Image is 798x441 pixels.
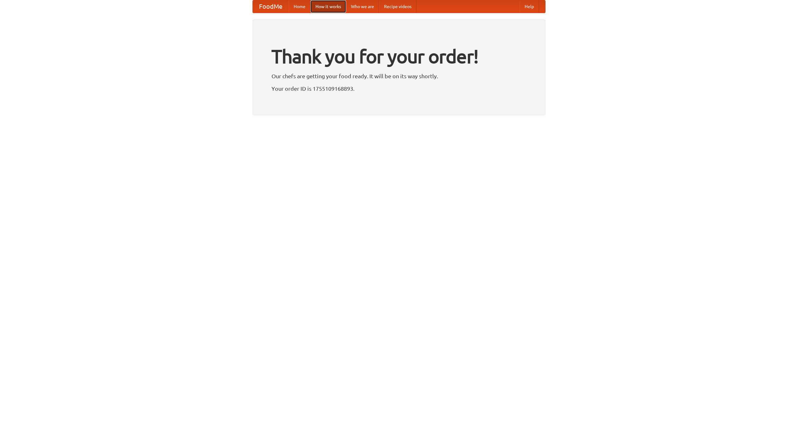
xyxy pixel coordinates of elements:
[520,0,539,13] a: Help
[289,0,310,13] a: Home
[346,0,379,13] a: Who we are
[272,41,526,71] h1: Thank you for your order!
[253,0,289,13] a: FoodMe
[272,71,526,81] p: Our chefs are getting your food ready. It will be on its way shortly.
[379,0,416,13] a: Recipe videos
[310,0,346,13] a: How it works
[272,84,526,93] p: Your order ID is 1755109168893.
